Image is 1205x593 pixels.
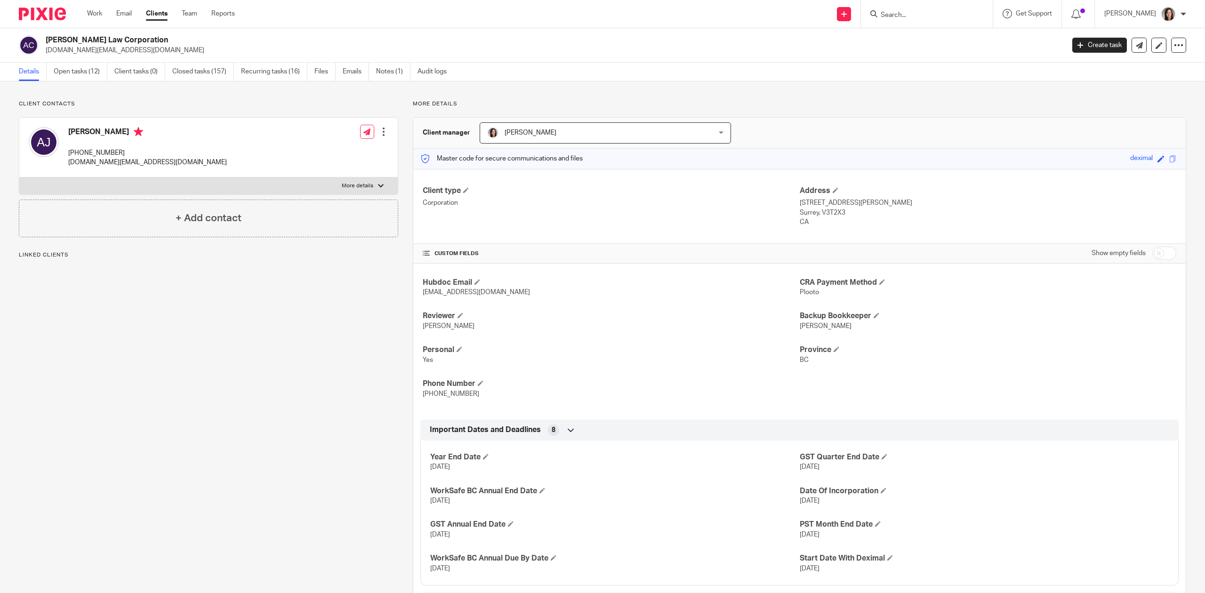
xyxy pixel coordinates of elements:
[376,63,410,81] a: Notes (1)
[19,35,39,55] img: svg%3E
[800,520,1169,529] h4: PST Month End Date
[800,357,809,363] span: BC
[800,565,819,572] span: [DATE]
[430,486,799,496] h4: WorkSafe BC Annual End Date
[1016,10,1052,17] span: Get Support
[1092,248,1146,258] label: Show empty fields
[1072,38,1127,53] a: Create task
[800,311,1176,321] h4: Backup Bookkeeper
[314,63,336,81] a: Files
[423,323,474,329] span: [PERSON_NAME]
[800,198,1176,208] p: [STREET_ADDRESS][PERSON_NAME]
[552,425,555,435] span: 8
[800,531,819,538] span: [DATE]
[430,531,450,538] span: [DATE]
[1161,7,1176,22] img: Danielle%20photo.jpg
[114,63,165,81] a: Client tasks (0)
[430,565,450,572] span: [DATE]
[423,250,799,257] h4: CUSTOM FIELDS
[116,9,132,18] a: Email
[241,63,307,81] a: Recurring tasks (16)
[211,9,235,18] a: Reports
[800,452,1169,462] h4: GST Quarter End Date
[430,425,541,435] span: Important Dates and Deadlines
[172,63,234,81] a: Closed tasks (157)
[134,127,143,136] i: Primary
[68,127,227,139] h4: [PERSON_NAME]
[413,100,1186,108] p: More details
[68,158,227,167] p: [DOMAIN_NAME][EMAIL_ADDRESS][DOMAIN_NAME]
[800,186,1176,196] h4: Address
[1104,9,1156,18] p: [PERSON_NAME]
[87,9,102,18] a: Work
[146,9,168,18] a: Clients
[68,148,227,158] p: [PHONE_NUMBER]
[800,278,1176,288] h4: CRA Payment Method
[423,379,799,389] h4: Phone Number
[46,46,1058,55] p: [DOMAIN_NAME][EMAIL_ADDRESS][DOMAIN_NAME]
[880,11,964,20] input: Search
[430,520,799,529] h4: GST Annual End Date
[800,345,1176,355] h4: Province
[423,289,530,296] span: [EMAIL_ADDRESS][DOMAIN_NAME]
[423,128,470,137] h3: Client manager
[423,186,799,196] h4: Client type
[430,452,799,462] h4: Year End Date
[343,63,369,81] a: Emails
[423,311,799,321] h4: Reviewer
[505,129,556,136] span: [PERSON_NAME]
[1130,153,1153,164] div: deximal
[342,182,373,190] p: More details
[430,497,450,504] span: [DATE]
[19,251,398,259] p: Linked clients
[418,63,454,81] a: Audit logs
[430,553,799,563] h4: WorkSafe BC Annual Due By Date
[423,278,799,288] h4: Hubdoc Email
[800,486,1169,496] h4: Date Of Incorporation
[423,391,479,397] span: [PHONE_NUMBER]
[800,497,819,504] span: [DATE]
[29,127,59,157] img: svg%3E
[176,211,241,225] h4: + Add contact
[19,63,47,81] a: Details
[800,323,852,329] span: [PERSON_NAME]
[423,357,433,363] span: Yes
[430,464,450,470] span: [DATE]
[423,345,799,355] h4: Personal
[800,553,1169,563] h4: Start Date With Deximal
[19,100,398,108] p: Client contacts
[423,198,799,208] p: Corporation
[182,9,197,18] a: Team
[800,464,819,470] span: [DATE]
[19,8,66,20] img: Pixie
[46,35,856,45] h2: [PERSON_NAME] Law Corporation
[800,217,1176,227] p: CA
[487,127,498,138] img: Danielle%20photo.jpg
[800,208,1176,217] p: Surrey, V3T2X3
[420,154,583,163] p: Master code for secure communications and files
[800,289,819,296] span: Plooto
[54,63,107,81] a: Open tasks (12)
